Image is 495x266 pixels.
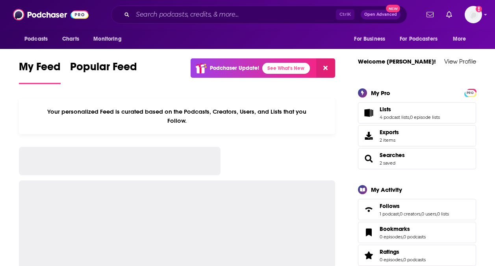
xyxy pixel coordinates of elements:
[19,32,58,47] button: open menu
[358,58,436,65] a: Welcome [PERSON_NAME]!
[111,6,407,24] div: Search podcasts, credits, & more...
[386,5,400,12] span: New
[361,130,376,141] span: Exports
[361,227,376,238] a: Bookmarks
[361,107,376,118] a: Lists
[402,234,403,240] span: ,
[465,6,482,23] span: Logged in as arobertson1
[465,6,482,23] img: User Profile
[443,8,455,21] a: Show notifications dropdown
[361,153,376,164] a: Searches
[380,129,399,136] span: Exports
[380,202,449,210] a: Follows
[465,6,482,23] button: Show profile menu
[364,13,397,17] span: Open Advanced
[423,8,437,21] a: Show notifications dropdown
[13,7,89,22] img: Podchaser - Follow, Share and Rate Podcasts
[24,34,48,45] span: Podcasts
[380,257,402,262] a: 0 episodes
[19,60,61,78] span: My Feed
[465,90,475,96] span: PRO
[88,32,132,47] button: open menu
[421,211,436,217] a: 0 users
[421,211,421,217] span: ,
[262,63,310,74] a: See What's New
[361,250,376,261] a: Ratings
[371,186,402,193] div: My Activity
[437,211,449,217] a: 0 lists
[399,211,400,217] span: ,
[380,225,410,232] span: Bookmarks
[70,60,137,84] a: Popular Feed
[358,245,476,266] span: Ratings
[447,32,476,47] button: open menu
[453,34,466,45] span: More
[444,58,476,65] a: View Profile
[361,204,376,215] a: Follows
[380,211,399,217] a: 1 podcast
[380,137,399,143] span: 2 items
[358,199,476,220] span: Follows
[410,114,440,120] a: 0 episode lists
[436,211,437,217] span: ,
[371,89,390,97] div: My Pro
[358,222,476,243] span: Bookmarks
[349,32,395,47] button: open menu
[380,248,426,255] a: Ratings
[210,65,259,71] p: Podchaser Update!
[395,32,449,47] button: open menu
[380,234,402,240] a: 0 episodes
[380,202,400,210] span: Follows
[400,34,438,45] span: For Podcasters
[358,102,476,124] span: Lists
[358,125,476,146] a: Exports
[403,234,426,240] a: 0 podcasts
[93,34,121,45] span: Monitoring
[19,98,335,134] div: Your personalized Feed is curated based on the Podcasts, Creators, Users, and Lists that you Follow.
[476,6,482,12] svg: Add a profile image
[70,60,137,78] span: Popular Feed
[380,248,399,255] span: Ratings
[380,114,409,120] a: 4 podcast lists
[133,8,336,21] input: Search podcasts, credits, & more...
[354,34,385,45] span: For Business
[380,160,395,166] a: 2 saved
[358,148,476,169] span: Searches
[380,106,391,113] span: Lists
[380,152,405,159] a: Searches
[19,60,61,84] a: My Feed
[62,34,79,45] span: Charts
[465,89,475,95] a: PRO
[361,10,400,19] button: Open AdvancedNew
[380,225,426,232] a: Bookmarks
[400,211,421,217] a: 0 creators
[336,9,354,20] span: Ctrl K
[402,257,403,262] span: ,
[403,257,426,262] a: 0 podcasts
[57,32,84,47] a: Charts
[380,106,440,113] a: Lists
